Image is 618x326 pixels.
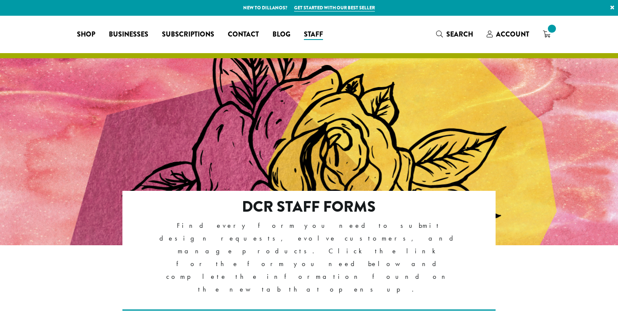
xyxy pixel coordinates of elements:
span: Businesses [109,29,148,40]
a: Staff [297,28,330,41]
span: Subscriptions [162,29,214,40]
a: Shop [70,28,102,41]
span: Shop [77,29,95,40]
h2: DCR Staff Forms [159,198,459,216]
span: Blog [272,29,290,40]
span: Search [446,29,473,39]
span: Account [496,29,529,39]
span: Staff [304,29,323,40]
p: Find every form you need to submit design requests, evolve customers, and manage products. Click ... [159,219,459,296]
a: Get started with our best seller [294,4,375,11]
span: Contact [228,29,259,40]
a: Search [429,27,480,41]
